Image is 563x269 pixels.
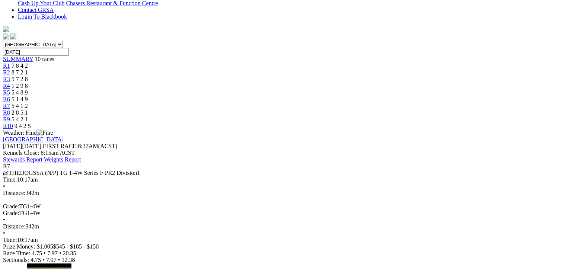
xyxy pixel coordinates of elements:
div: @THEDOGSSA (N/P) TG 1-4W Series F PR2 Division1 [3,170,560,176]
span: 4.75 [31,257,41,263]
span: 7 8 4 2 [12,63,28,69]
span: 7.97 [47,250,58,256]
div: 342m [3,190,560,196]
img: logo-grsa-white.png [3,26,9,32]
span: Distance: [3,223,25,230]
span: Time: [3,176,17,183]
span: 5 7 2 8 [12,76,28,82]
a: R5 [3,89,10,96]
a: SUMMARY [3,56,33,62]
span: Sectionals: [3,257,29,263]
span: 5 4 8 9 [12,89,28,96]
a: R8 [3,109,10,116]
span: 2 8 5 1 [12,109,28,116]
div: Prize Money: $1,005 [3,243,560,250]
span: • [3,183,5,189]
span: 20.35 [63,250,76,256]
a: R9 [3,116,10,122]
span: [DATE] [3,143,41,149]
span: [DATE] [3,143,22,149]
span: Weather: Fine [3,129,53,136]
span: 5 4 2 1 [12,116,28,122]
span: 8:37AM(ACST) [43,143,117,149]
span: Time: [3,237,17,243]
a: R2 [3,69,10,76]
span: Grade: [3,203,19,209]
a: Stewards Report [3,156,42,163]
span: Race Time: [3,250,30,256]
div: 342m [3,223,560,230]
span: 4.75 [32,250,42,256]
span: 5 4 1 2 [12,103,28,109]
a: R4 [3,83,10,89]
div: Kennels Close: 8:15am ACST [3,150,560,156]
span: 8 7 2 1 [12,69,28,76]
a: Weights Report [44,156,81,163]
span: Distance: [3,190,25,196]
a: Login To Blackbook [18,13,67,20]
a: [GEOGRAPHIC_DATA] [3,136,64,142]
div: TG1-4W [3,203,560,210]
img: facebook.svg [3,33,9,39]
span: • [59,250,61,256]
span: 5 1 4 9 [12,96,28,102]
span: $545 - $185 - $150 [53,243,99,250]
span: 12.38 [61,257,75,263]
div: TG1-4W [3,210,560,217]
img: twitter.svg [10,33,16,39]
img: Fine [36,129,53,136]
a: R10 [3,123,13,129]
span: 9 4 2 5 [15,123,31,129]
span: • [44,250,46,256]
div: 10:17am [3,176,560,183]
span: R7 [3,163,10,169]
a: R1 [3,63,10,69]
input: Select date [3,48,69,56]
span: 1 2 9 8 [12,83,28,89]
span: • [3,217,5,223]
a: R6 [3,96,10,102]
span: 10 races [35,56,54,62]
a: Contact GRSA [18,7,54,13]
span: FIRST RACE: [43,143,78,149]
span: • [42,257,45,263]
span: • [58,257,60,263]
span: Grade: [3,210,19,216]
a: R7 [3,103,10,109]
span: • [3,230,5,236]
div: 10:17am [3,237,560,243]
span: 7.97 [46,257,57,263]
a: R3 [3,76,10,82]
